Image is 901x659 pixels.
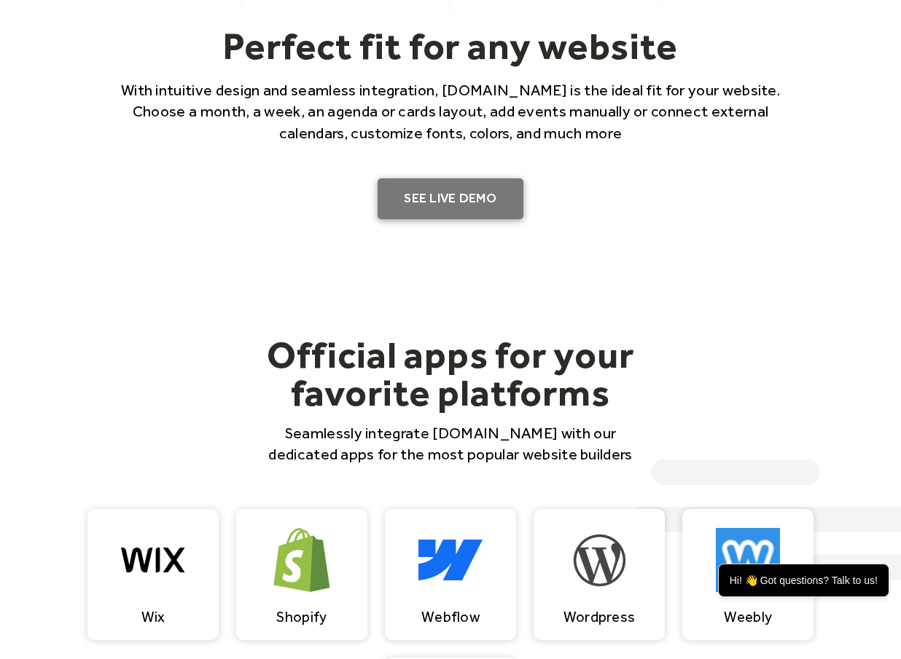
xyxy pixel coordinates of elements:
div: Webflow [421,608,480,626]
a: Shopify [236,509,367,640]
a: Wordpress [534,509,665,640]
a: Webflow [385,509,516,640]
a: Weebly [682,509,814,640]
a: SEE LIVE DEMO [378,178,523,219]
a: Wix [87,509,219,640]
h2: Official apps for your favorite platforms [252,336,649,411]
div: Wordpress [563,608,636,626]
h2: Perfect fit for any website [101,23,800,68]
p: With intuitive design and seamless integration, [DOMAIN_NAME] is the ideal fit for your website. ... [101,79,800,143]
div: Shopify [276,608,327,626]
p: Seamlessly integrate [DOMAIN_NAME] with our dedicated apps for the most popular website builders [252,422,649,465]
div: Wix [141,608,165,626]
div: Weebly [724,608,773,626]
